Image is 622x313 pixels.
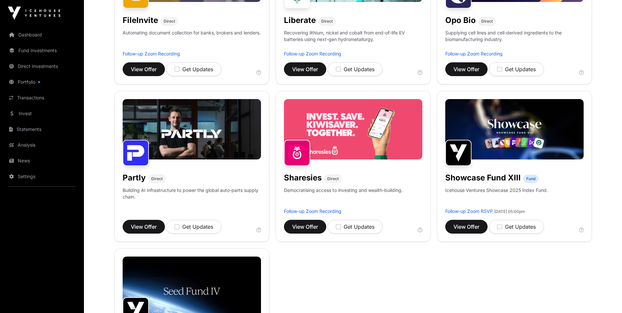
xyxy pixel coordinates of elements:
img: Partly [123,140,149,166]
a: Follow-up Zoom RSVP [445,208,493,214]
h1: Partly [123,173,146,183]
button: Get Updates [166,62,221,76]
div: Get Updates [336,65,374,73]
a: Direct Investments [5,59,79,73]
button: View Offer [123,220,165,234]
a: News [5,154,79,168]
button: Get Updates [328,62,383,76]
a: Analysis [5,138,79,152]
a: Transactions [5,91,79,105]
p: Building AI infrastructure to power the global auto-parts supply chain. [123,187,261,208]
iframe: Chat Widget [589,282,622,313]
div: Get Updates [497,223,536,231]
img: Icehouse Ventures Logo [8,7,60,20]
h1: Opo Bio [445,15,476,26]
a: Portfolio [5,75,79,89]
a: Invest [5,106,79,121]
span: Direct [164,19,175,24]
p: Automating document collection for banks, brokers and lenders. [123,30,261,51]
button: View Offer [445,220,488,234]
img: Sharesies-Banner.jpg [284,99,422,159]
h1: Showcase Fund XIII [445,173,521,183]
span: Direct [321,19,333,24]
span: Direct [327,176,339,181]
button: Get Updates [489,62,544,76]
div: Get Updates [497,65,536,73]
a: Statements [5,122,79,136]
button: View Offer [284,220,326,234]
span: [DATE] 05:00pm [494,209,525,214]
a: Follow-up Zoom Recording [284,208,341,214]
span: Direct [151,176,163,181]
a: Settings [5,169,79,184]
button: Get Updates [166,220,221,234]
img: Partly-Banner.jpg [123,99,261,159]
button: Get Updates [328,220,383,234]
h1: Sharesies [284,173,322,183]
a: Follow-up Zoom Recording [123,51,180,56]
span: View Offer [292,65,318,73]
span: View Offer [453,65,479,73]
a: Fund Investments [5,43,79,58]
button: View Offer [445,62,488,76]
button: View Offer [123,62,165,76]
button: Get Updates [489,220,544,234]
p: Recovering lithium, nickel and cobalt from end-of-life EV batteries using next-gen hydrometallurgy. [284,30,422,51]
span: Fund [526,176,535,181]
span: View Offer [292,223,318,231]
img: Showcase-Fund-Banner-1.jpg [445,99,584,159]
div: Get Updates [174,65,213,73]
button: View Offer [284,62,326,76]
p: Democratising access to investing and wealth-building. [284,187,403,208]
a: Follow-up Zoom Recording [284,51,341,56]
span: Direct [481,19,493,24]
h1: Liberate [284,15,316,26]
a: Follow-up Zoom Recording [445,51,503,56]
div: Get Updates [174,223,213,231]
span: View Offer [453,223,479,231]
p: Icehouse Ventures Showcase 2025 Index Fund. [445,187,548,194]
img: Showcase Fund XIII [445,140,472,166]
img: Sharesies [284,140,310,166]
h1: FileInvite [123,15,158,26]
div: Get Updates [336,223,374,231]
span: View Offer [131,223,157,231]
p: Supplying cell lines and cell-derived ingredients to the biomanufacturing industry. [445,30,584,43]
a: Dashboard [5,28,79,42]
span: View Offer [131,65,157,73]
